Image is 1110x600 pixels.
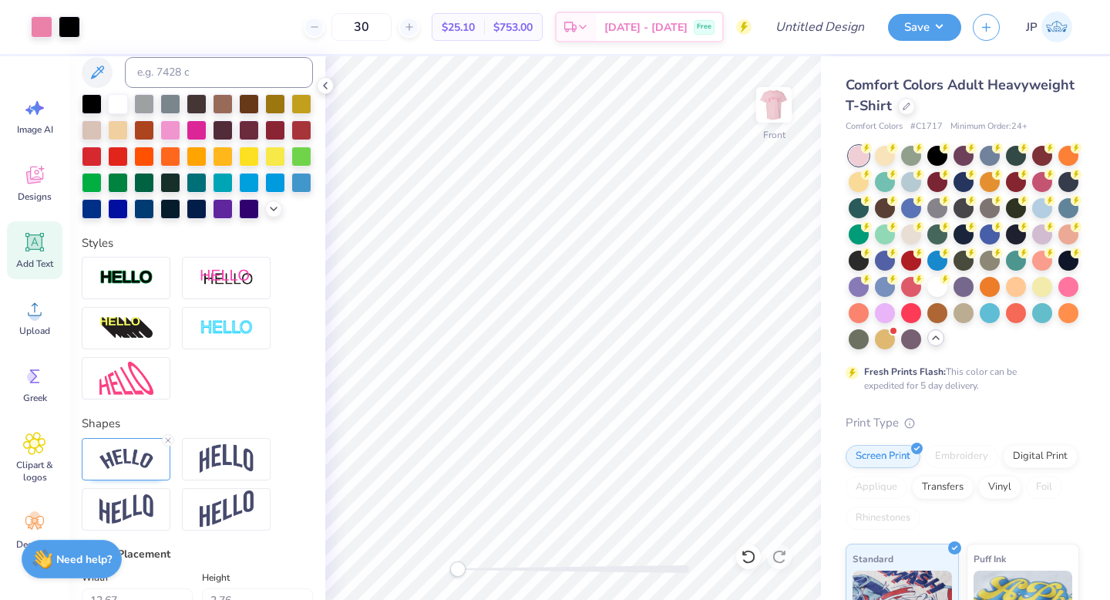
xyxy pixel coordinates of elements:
[912,476,974,499] div: Transfers
[1003,445,1078,468] div: Digital Print
[763,12,876,42] input: Untitled Design
[1041,12,1072,42] img: Jade Paneduro
[331,13,392,41] input: – –
[200,319,254,337] img: Negative Space
[1019,12,1079,42] a: JP
[56,552,112,567] strong: Need help?
[846,414,1079,432] div: Print Type
[604,19,688,35] span: [DATE] - [DATE]
[202,568,230,587] label: Height
[200,444,254,474] img: Arch
[950,120,1028,133] span: Minimum Order: 24 +
[125,57,313,88] input: e.g. 7428 c
[82,234,113,252] label: Styles
[846,445,920,468] div: Screen Print
[19,325,50,337] span: Upload
[493,19,533,35] span: $753.00
[846,76,1075,115] span: Comfort Colors Adult Heavyweight T-Shirt
[99,449,153,470] img: Arc
[925,445,998,468] div: Embroidery
[82,546,313,562] div: Size & Placement
[99,316,153,341] img: 3D Illusion
[16,538,53,551] span: Decorate
[82,415,120,433] label: Shapes
[18,190,52,203] span: Designs
[974,551,1006,567] span: Puff Ink
[99,269,153,287] img: Stroke
[853,551,893,567] span: Standard
[99,494,153,524] img: Flag
[9,459,60,484] span: Clipart & logos
[442,19,475,35] span: $25.10
[16,258,53,270] span: Add Text
[450,561,466,577] div: Accessibility label
[697,22,711,32] span: Free
[1026,19,1038,36] span: JP
[763,128,785,142] div: Front
[200,490,254,528] img: Rise
[846,476,907,499] div: Applique
[99,362,153,395] img: Free Distort
[23,392,47,404] span: Greek
[846,507,920,530] div: Rhinestones
[888,14,961,41] button: Save
[758,89,789,120] img: Front
[910,120,943,133] span: # C1717
[864,366,946,378] strong: Fresh Prints Flash:
[846,120,903,133] span: Comfort Colors
[200,268,254,288] img: Shadow
[864,365,1054,393] div: This color can be expedited for 5 day delivery.
[978,476,1021,499] div: Vinyl
[1026,476,1062,499] div: Foil
[17,123,53,136] span: Image AI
